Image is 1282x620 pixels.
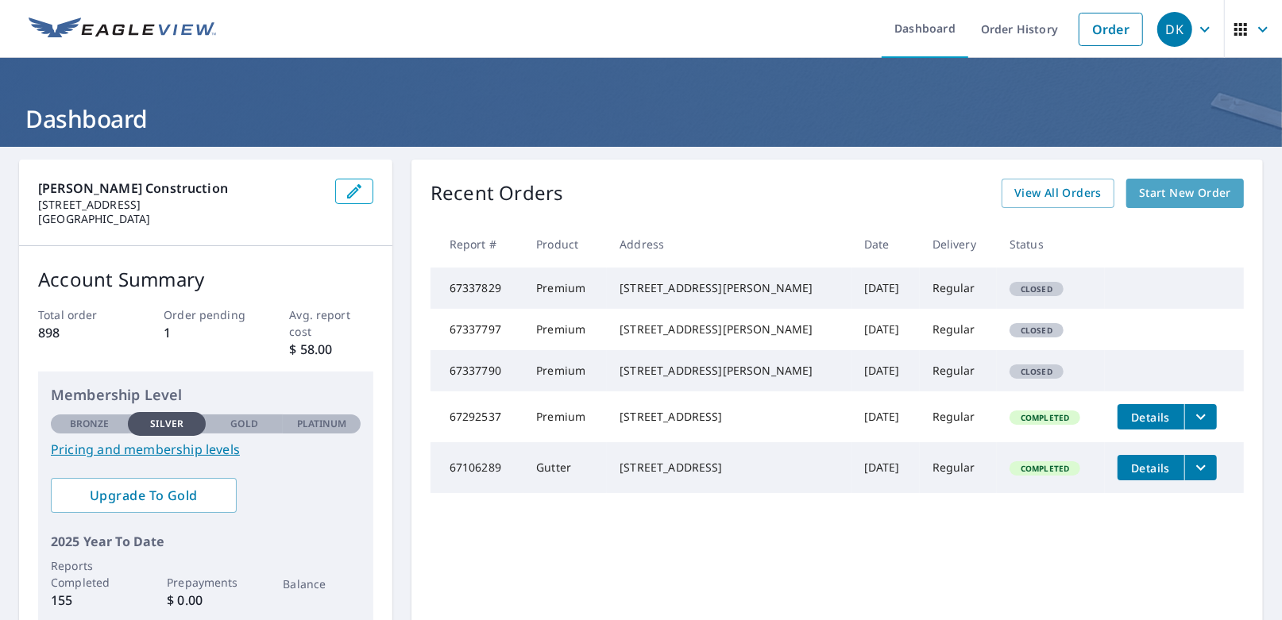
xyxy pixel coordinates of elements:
p: 2025 Year To Date [51,532,361,551]
div: [STREET_ADDRESS] [620,460,839,476]
p: 155 [51,591,128,610]
a: Order [1079,13,1143,46]
td: Premium [523,350,607,391]
p: Bronze [70,417,110,431]
span: Upgrade To Gold [64,487,224,504]
td: Regular [920,268,997,309]
a: Upgrade To Gold [51,478,237,513]
th: Product [523,221,607,268]
p: $ 0.00 [167,591,244,610]
td: 67106289 [431,442,523,493]
td: Premium [523,309,607,350]
td: 67292537 [431,391,523,442]
span: View All Orders [1014,183,1102,203]
td: Regular [920,350,997,391]
div: DK [1157,12,1192,47]
p: [PERSON_NAME] Construction [38,179,322,198]
td: Regular [920,391,997,442]
span: Details [1127,410,1175,425]
p: Order pending [164,306,247,323]
td: Regular [920,309,997,350]
div: [STREET_ADDRESS][PERSON_NAME] [620,280,839,296]
p: Avg. report cost [289,306,373,340]
th: Date [851,221,920,268]
p: 1 [164,323,247,342]
h1: Dashboard [19,102,1263,135]
td: [DATE] [851,268,920,309]
img: EV Logo [29,17,216,41]
button: filesDropdownBtn-67292537 [1184,404,1217,429]
a: Pricing and membership levels [51,440,361,459]
p: Prepayments [167,574,244,591]
p: Gold [230,417,257,431]
th: Delivery [920,221,997,268]
p: Account Summary [38,265,373,294]
button: detailsBtn-67292537 [1118,404,1184,429]
p: 898 [38,323,122,342]
p: Silver [150,417,183,431]
div: [STREET_ADDRESS][PERSON_NAME] [620,363,839,379]
th: Address [607,221,851,268]
span: Completed [1011,463,1079,474]
span: Closed [1011,366,1062,377]
td: Regular [920,442,997,493]
span: Start New Order [1139,183,1231,203]
span: Details [1127,460,1175,476]
td: [DATE] [851,442,920,493]
td: Premium [523,391,607,442]
td: 67337797 [431,309,523,350]
th: Status [997,221,1105,268]
button: detailsBtn-67106289 [1118,455,1184,480]
p: Platinum [297,417,347,431]
button: filesDropdownBtn-67106289 [1184,455,1217,480]
td: [DATE] [851,350,920,391]
p: Recent Orders [431,179,564,208]
p: Total order [38,306,122,323]
p: [STREET_ADDRESS] [38,198,322,212]
td: [DATE] [851,309,920,350]
span: Closed [1011,283,1062,295]
td: 67337790 [431,350,523,391]
td: [DATE] [851,391,920,442]
a: Start New Order [1126,179,1244,208]
td: 67337829 [431,268,523,309]
p: Reports Completed [51,557,128,591]
td: Gutter [523,442,607,493]
p: [GEOGRAPHIC_DATA] [38,212,322,226]
p: Balance [283,576,360,592]
a: View All Orders [1002,179,1114,208]
td: Premium [523,268,607,309]
th: Report # [431,221,523,268]
p: $ 58.00 [289,340,373,359]
div: [STREET_ADDRESS] [620,409,839,425]
span: Closed [1011,325,1062,336]
span: Completed [1011,412,1079,423]
p: Membership Level [51,384,361,406]
div: [STREET_ADDRESS][PERSON_NAME] [620,322,839,337]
